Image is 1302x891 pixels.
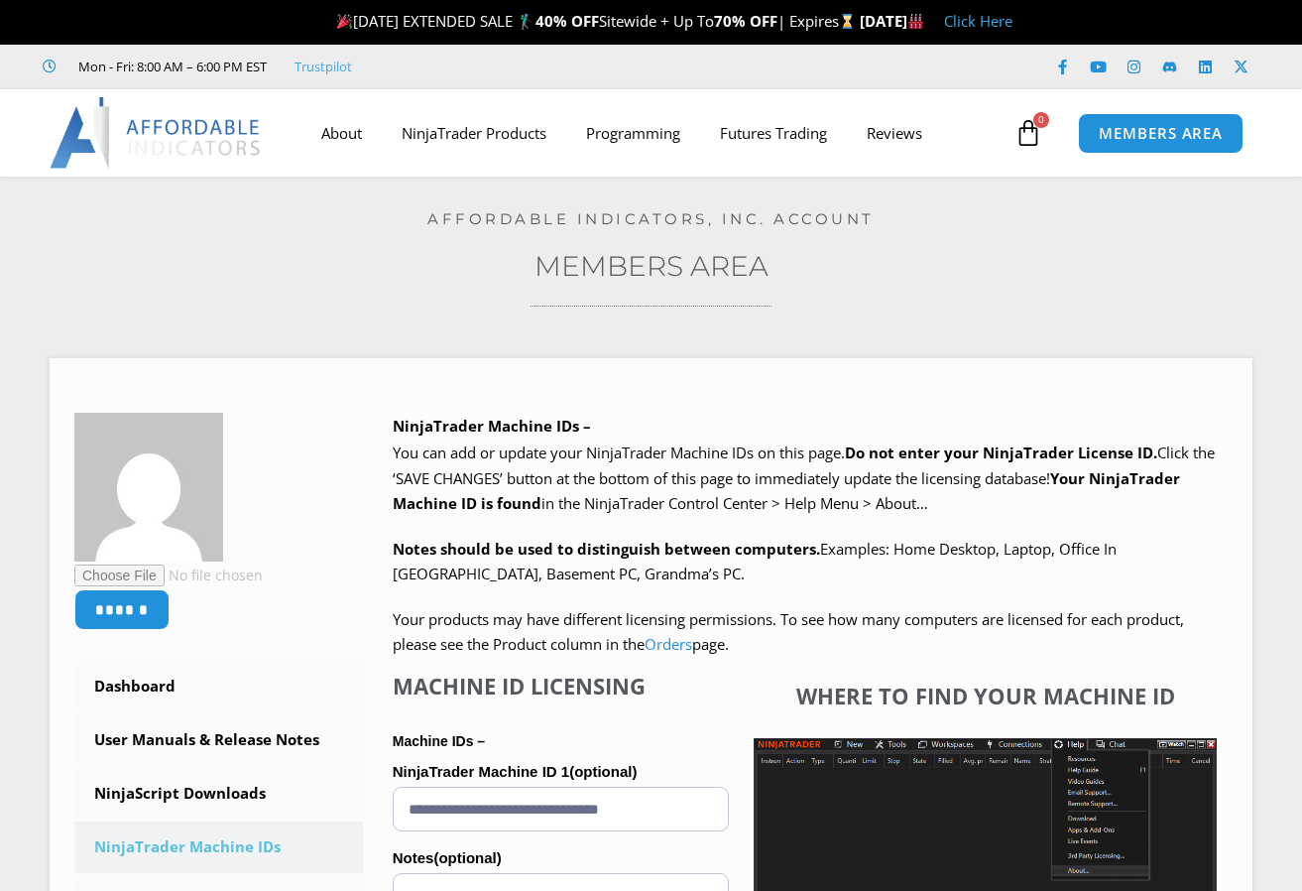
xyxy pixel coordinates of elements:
[393,539,1117,584] span: Examples: Home Desktop, Laptop, Office In [GEOGRAPHIC_DATA], Basement PC, Grandma’s PC.
[393,609,1184,655] span: Your products may have different licensing permissions. To see how many computers are licensed fo...
[393,843,730,873] label: Notes
[301,110,1009,156] nav: Menu
[985,104,1072,162] a: 0
[74,413,223,562] img: 5dca5329d1bfd7d3ba0c6080da0106d6f0feb64fc2f1020b19c2553f5df73777
[393,733,485,749] strong: Machine IDs –
[393,443,845,462] span: You can add or update your NinjaTrader Machine IDs on this page.
[845,443,1157,462] b: Do not enter your NinjaTrader License ID.
[1099,126,1223,141] span: MEMBERS AREA
[393,673,730,699] h4: Machine ID Licensing
[754,683,1217,708] h4: Where to find your Machine ID
[393,416,591,436] b: NinjaTrader Machine IDs –
[700,110,847,156] a: Futures Trading
[393,757,730,787] label: NinjaTrader Machine ID 1
[433,849,501,866] span: (optional)
[534,249,769,283] a: Members Area
[301,110,382,156] a: About
[566,110,700,156] a: Programming
[74,661,363,712] a: Dashboard
[1033,112,1049,128] span: 0
[393,443,1215,513] span: Click the ‘SAVE CHANGES’ button at the bottom of this page to immediately update the licensing da...
[427,209,875,228] a: Affordable Indicators, Inc. Account
[535,11,599,31] strong: 40% OFF
[1078,113,1243,154] a: MEMBERS AREA
[908,14,923,29] img: 🏭
[840,14,855,29] img: ⌛
[295,55,352,78] a: Trustpilot
[74,768,363,820] a: NinjaScript Downloads
[944,11,1012,31] a: Click Here
[74,714,363,766] a: User Manuals & Release Notes
[714,11,777,31] strong: 70% OFF
[73,55,267,78] span: Mon - Fri: 8:00 AM – 6:00 PM EST
[332,11,860,31] span: [DATE] EXTENDED SALE 🏌️‍♂️ Sitewide + Up To | Expires
[74,822,363,873] a: NinjaTrader Machine IDs
[337,14,352,29] img: 🎉
[382,110,566,156] a: NinjaTrader Products
[50,97,263,169] img: LogoAI | Affordable Indicators – NinjaTrader
[393,539,820,559] strong: Notes should be used to distinguish between computers.
[645,634,692,654] a: Orders
[569,763,637,780] span: (optional)
[860,11,924,31] strong: [DATE]
[847,110,942,156] a: Reviews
